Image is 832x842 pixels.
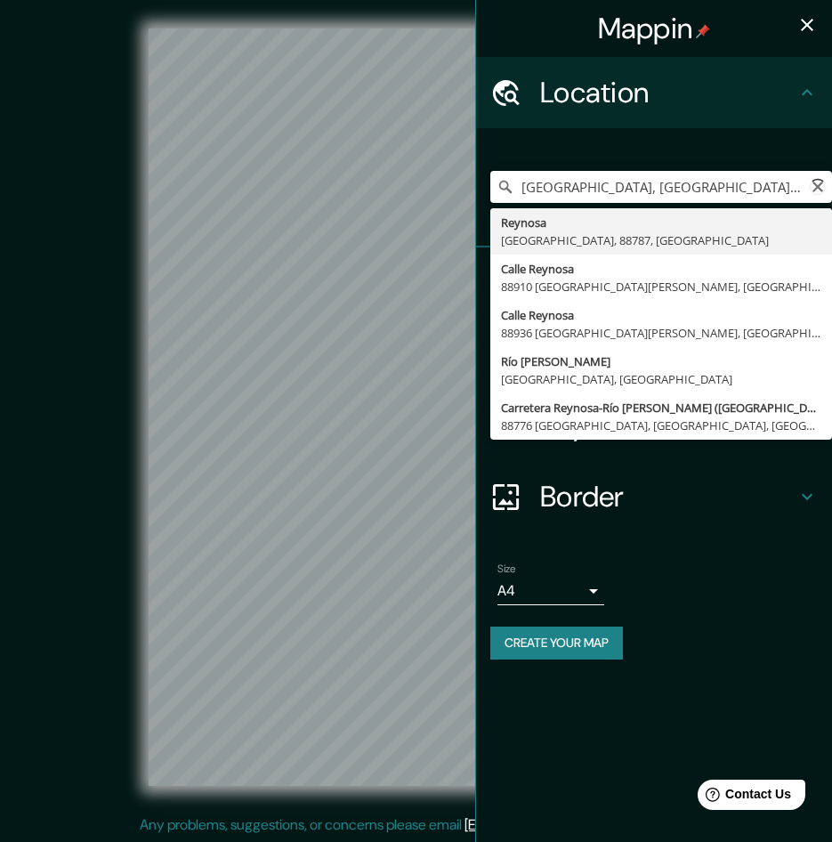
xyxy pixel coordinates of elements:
div: Layout [476,390,832,461]
div: A4 [497,577,604,605]
div: [GEOGRAPHIC_DATA], 88787, [GEOGRAPHIC_DATA] [501,231,821,249]
h4: Location [540,75,796,110]
a: [EMAIL_ADDRESS][DOMAIN_NAME] [464,815,684,834]
div: Location [476,57,832,128]
p: Any problems, suggestions, or concerns please email . [140,814,687,836]
div: 88910 [GEOGRAPHIC_DATA][PERSON_NAME], [GEOGRAPHIC_DATA], [GEOGRAPHIC_DATA] [501,278,821,296]
div: Río [PERSON_NAME] [501,352,821,370]
h4: Layout [540,408,796,443]
button: Create your map [490,627,623,660]
div: 88936 [GEOGRAPHIC_DATA][PERSON_NAME], [GEOGRAPHIC_DATA], [GEOGRAPHIC_DATA] [501,324,821,342]
div: Reynosa [501,214,821,231]
div: Calle Reynosa [501,260,821,278]
div: Calle Reynosa [501,306,821,324]
label: Size [497,562,516,577]
canvas: Map [149,28,684,786]
img: pin-icon.png [696,24,710,38]
div: Carretera Reynosa-Río [PERSON_NAME] ([GEOGRAPHIC_DATA][PERSON_NAME]) [501,399,821,417]
div: Style [476,319,832,390]
div: Border [476,461,832,532]
input: Pick your city or area [490,171,832,203]
div: Pins [476,247,832,319]
iframe: Help widget launcher [674,773,812,822]
h4: Border [540,479,796,514]
div: [GEOGRAPHIC_DATA], [GEOGRAPHIC_DATA] [501,370,821,388]
h4: Mappin [598,11,711,46]
div: 88776 [GEOGRAPHIC_DATA], [GEOGRAPHIC_DATA], [GEOGRAPHIC_DATA] [501,417,821,434]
